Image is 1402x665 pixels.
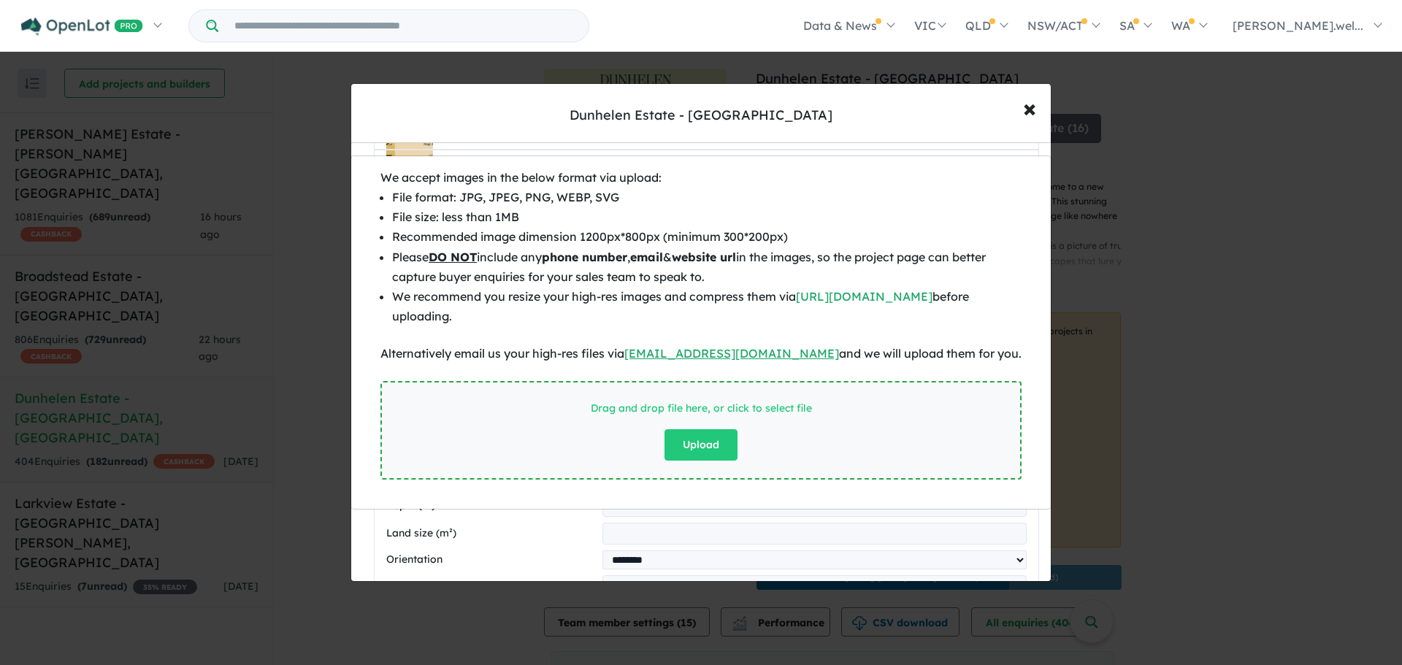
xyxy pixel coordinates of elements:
div: Drag and drop file here, or click to select file [591,400,812,418]
b: phone number [542,250,627,264]
a: [EMAIL_ADDRESS][DOMAIN_NAME] [624,346,839,361]
input: Try estate name, suburb, builder or developer [221,10,586,42]
button: Upload [664,429,738,461]
li: File format: JPG, JPEG, PNG, WEBP, SVG [392,188,1022,207]
div: Alternatively email us your high-res files via and we will upload them for you. [380,344,1022,364]
li: File size: less than 1MB [392,207,1022,227]
b: email [630,250,663,264]
li: Recommended image dimension 1200px*800px (minimum 300*200px) [392,227,1022,247]
div: We accept images in the below format via upload: [380,168,1022,188]
a: [URL][DOMAIN_NAME] [796,289,932,304]
img: Openlot PRO Logo White [21,18,143,36]
li: Please include any , & in the images, so the project page can better capture buyer enquiries for ... [392,247,1022,287]
u: DO NOT [429,250,477,264]
li: We recommend you resize your high-res images and compress them via before uploading. [392,287,1022,326]
span: [PERSON_NAME].wel... [1233,18,1363,33]
b: website url [672,250,736,264]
